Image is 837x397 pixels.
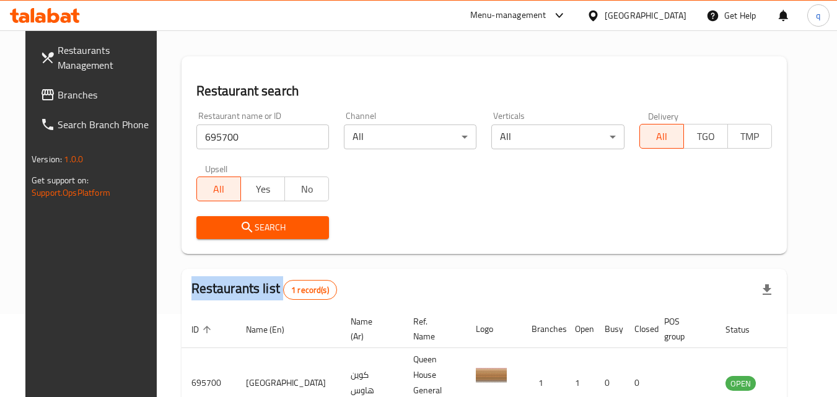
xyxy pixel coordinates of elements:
button: TGO [683,124,728,149]
button: All [639,124,684,149]
span: 1 record(s) [284,284,336,296]
div: [GEOGRAPHIC_DATA] [605,9,686,22]
button: Yes [240,177,285,201]
span: Search Branch Phone [58,117,156,132]
span: Restaurants Management [58,43,156,72]
span: All [645,128,679,146]
span: Name (Ar) [351,314,388,344]
span: All [202,180,236,198]
a: Branches [30,80,165,110]
span: Get support on: [32,172,89,188]
span: Version: [32,151,62,167]
span: TMP [733,128,767,146]
span: 1.0.0 [64,151,83,167]
h2: Restaurants list [191,279,337,300]
span: Ref. Name [413,314,451,344]
div: Menu-management [470,8,546,23]
th: Action [781,310,823,348]
h2: Restaurant search [196,82,772,100]
th: Branches [522,310,565,348]
span: Name (En) [246,322,300,337]
span: Branches [58,87,156,102]
span: Status [725,322,766,337]
a: Search Branch Phone [30,110,165,139]
div: Export file [752,275,782,305]
th: Open [565,310,595,348]
span: q [816,9,820,22]
th: Logo [466,310,522,348]
button: TMP [727,124,772,149]
span: TGO [689,128,723,146]
span: POS group [664,314,701,344]
h2: Menu management [182,12,304,32]
span: No [290,180,324,198]
th: Busy [595,310,624,348]
button: Search [196,216,329,239]
span: OPEN [725,377,756,391]
label: Delivery [648,111,679,120]
th: Closed [624,310,654,348]
button: No [284,177,329,201]
img: Queen House [476,365,507,396]
span: ID [191,322,215,337]
span: Search [206,220,319,235]
div: All [344,124,476,149]
a: Restaurants Management [30,35,165,80]
button: All [196,177,241,201]
input: Search for restaurant name or ID.. [196,124,329,149]
label: Upsell [205,164,228,173]
div: All [491,124,624,149]
div: Total records count [283,280,337,300]
a: Support.OpsPlatform [32,185,110,201]
span: Yes [246,180,280,198]
div: OPEN [725,376,756,391]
